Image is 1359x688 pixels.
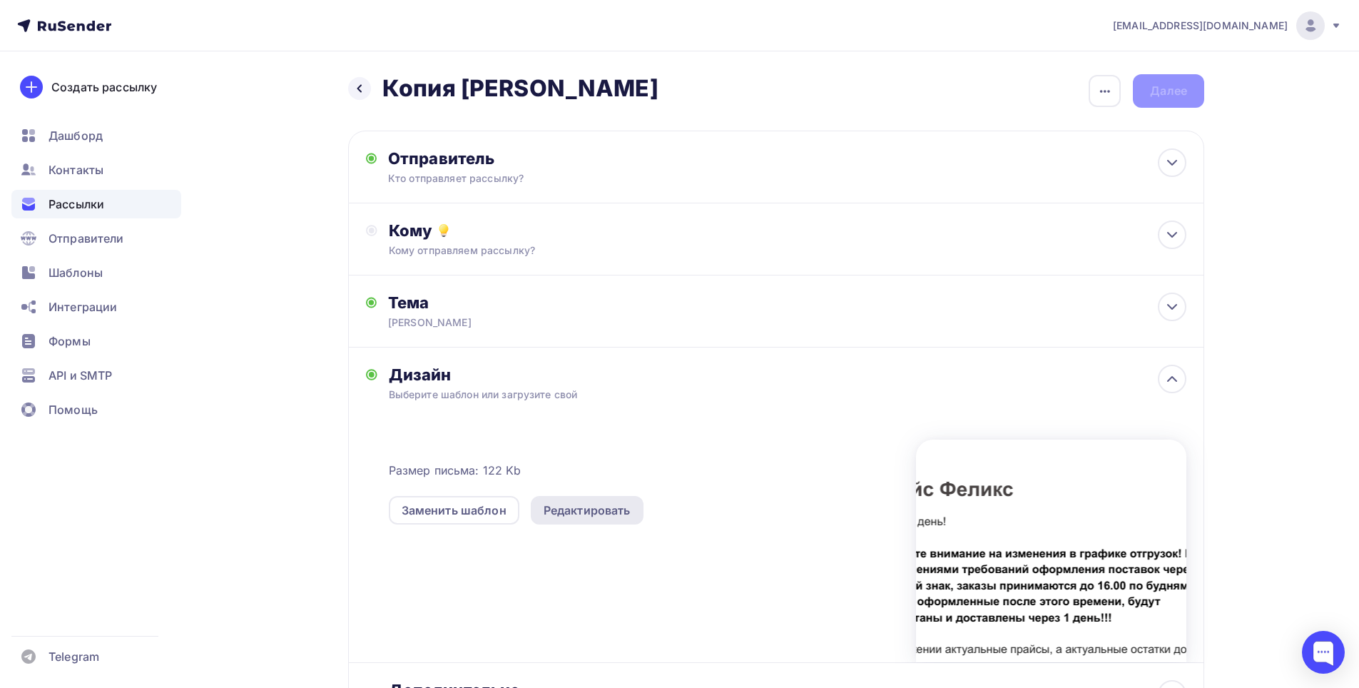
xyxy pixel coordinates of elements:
span: Telegram [49,648,99,665]
span: Формы [49,333,91,350]
a: Формы [11,327,181,355]
span: Шаблоны [49,264,103,281]
div: Тема [388,293,670,313]
span: API и SMTP [49,367,112,384]
div: Дизайн [389,365,1186,385]
div: Создать рассылку [51,79,157,96]
a: Дашборд [11,121,181,150]
div: Отправитель [388,148,697,168]
span: Размер письма: 122 Kb [389,462,521,479]
div: Кому отправляем рассылку? [389,243,1107,258]
a: Контакты [11,156,181,184]
a: Рассылки [11,190,181,218]
div: Редактировать [544,502,631,519]
div: Кому [389,221,1186,241]
a: Шаблоны [11,258,181,287]
span: Дашборд [49,127,103,144]
a: [EMAIL_ADDRESS][DOMAIN_NAME] [1113,11,1342,40]
div: Кто отправляет рассылку? [388,171,666,186]
span: Контакты [49,161,103,178]
div: Заменить шаблон [402,502,507,519]
span: Помощь [49,401,98,418]
h2: Копия [PERSON_NAME] [382,74,658,103]
div: Выберите шаблон или загрузите свой [389,388,1107,402]
div: [PERSON_NAME] [388,315,642,330]
span: Интеграции [49,298,117,315]
a: Отправители [11,224,181,253]
span: Отправители [49,230,124,247]
span: [EMAIL_ADDRESS][DOMAIN_NAME] [1113,19,1288,33]
span: Рассылки [49,196,104,213]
